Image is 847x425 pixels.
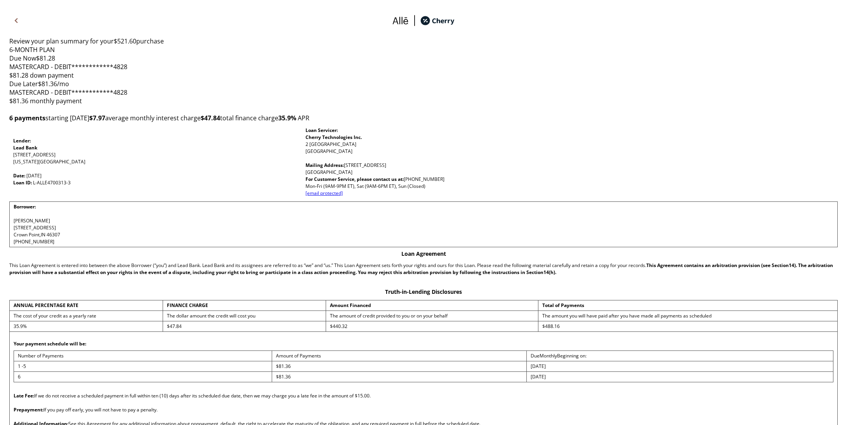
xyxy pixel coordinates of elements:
span: starting [DATE] [9,114,89,122]
strong: Lender: [13,137,31,144]
p: [PHONE_NUMBER] [305,176,834,183]
span: 14 [789,262,794,269]
span: Monthly [540,352,557,359]
span: APR [278,114,309,122]
span: [DATE] [531,363,546,369]
span: 14 [543,269,549,276]
strong: Borrower: [14,203,36,210]
span: 47.84 [170,323,182,330]
td: $ [326,321,538,332]
p: Loan Agreement [9,250,838,257]
span: 440.32 [333,323,347,330]
span: MASTERCARD - DEBIT [9,88,71,97]
td: Due Beginning on: [527,351,833,361]
strong: Loan ID: [13,179,32,186]
p: Truth-in-Lending Disclosures [9,288,838,295]
td: The dollar amount the credit will cost you [163,311,326,321]
td: $ [272,372,527,382]
span: Cherry Technologies Inc. [305,134,362,141]
strong: Loan Servicer: [305,127,338,134]
td: The amount you will have paid after you have made all payments as scheduled [538,311,837,321]
b: Mailing Address: [305,162,344,168]
span: IN [41,231,45,238]
b: 35.9 % [278,114,296,122]
td: Amount of Payments [272,351,527,361]
span: $81.36 [9,97,28,105]
strong: Your payment schedule will be: [14,340,86,347]
td: The amount of credit provided to you or on your behalf [326,311,538,321]
strong: Prepayment: [14,406,43,413]
strong: Date: [13,172,25,179]
span: [PHONE_NUMBER] [14,238,54,245]
span: total finance charge [201,114,278,122]
strong: This Agreement contains an arbitration provision (see Section ). The arbitration provision will h... [9,262,833,276]
span: 81.36 [279,373,291,380]
img: cherry_black_logo-DrOE_MJI.svg [420,15,455,26]
span: [STREET_ADDRESS] [14,224,56,231]
td: $ [538,321,837,332]
span: $81.28 [36,54,55,62]
span: $81.28 [9,71,28,80]
span: (h) [549,269,555,276]
td: , [10,202,732,247]
span: average monthly interest charge [89,114,201,122]
td: $ [272,361,527,372]
span: Review your plan summary for your $521.60 purchase [9,37,838,45]
span: 5 [23,363,26,369]
p: Mon-Fri (9AM-9PM ET), Sat (9AM-6PM ET), Sun (Closed) [305,183,834,190]
span: 81.36 [279,363,291,369]
span: $81.36/mo [38,80,69,88]
span: [PERSON_NAME] [14,217,50,224]
strong: FINANCE CHARGE [167,302,208,309]
p: This Loan Agreement is entered into between the above Borrower (“you”) and Lead Bank. Lead Bank a... [9,262,838,276]
span: [DATE] [531,373,546,380]
strong: Amount Financed [330,302,371,309]
td: 1 - [14,361,272,372]
strong: Late Fee: [14,392,34,399]
span: MASTERCARD - DEBIT [9,62,71,71]
span: 35.9 [14,323,23,330]
b: For Customer Service, please contact us at: [305,176,404,182]
td: 2 [GEOGRAPHIC_DATA] [GEOGRAPHIC_DATA] [302,125,838,198]
span: 46307 [47,231,60,238]
td: [STREET_ADDRESS] [US_STATE][GEOGRAPHIC_DATA] [9,125,302,198]
span: 488.16 [545,323,560,330]
strong: $47.84 [201,114,220,122]
img: svg%3e [12,15,21,26]
strong: $7.97 [89,114,105,122]
div: 6-MONTH PLAN [9,45,838,54]
td: Number of Payments [14,351,272,361]
strong: 6 payments [9,114,45,122]
strong: Lead Bank [13,144,37,151]
span: 6 [18,373,21,380]
strong: ANNUAL PERCENTAGE RATE [14,302,78,309]
span: Due Later [9,80,38,88]
img: svg%3e [409,15,420,26]
p: [STREET_ADDRESS] [GEOGRAPHIC_DATA] [305,162,834,176]
td: $ [163,321,326,332]
span: Crown Point [14,231,40,238]
td: % [10,321,163,332]
span: L-ALLE4700313-3 [33,179,71,186]
span: [DATE] [26,172,42,179]
td: The cost of your credit as a yearly rate [10,311,163,321]
span: Due Now [9,54,36,62]
img: svg%3e [392,15,409,26]
span: monthly payment [9,97,82,105]
span: down payment [9,71,74,80]
strong: Total of Payments [542,302,584,309]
